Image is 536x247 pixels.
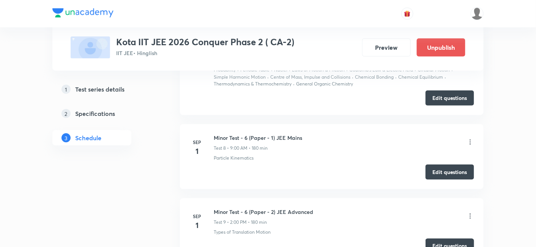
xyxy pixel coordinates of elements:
a: 1Test series details [52,82,156,97]
img: Shahrukh Ansari [471,7,484,20]
p: Chemical Equilibrium [398,74,443,81]
p: IIT JEE • Hinglish [116,49,294,57]
h5: Specifications [75,109,115,118]
p: Simple Harmonic Motion [214,74,266,81]
h5: Schedule [75,133,101,142]
p: Chemical Bonding [355,74,394,81]
p: Test 9 • 2:00 PM • 180 min [214,219,267,226]
button: Edit questions [426,165,474,180]
button: avatar [401,8,413,20]
div: · [451,66,453,73]
div: · [267,74,269,81]
p: 1 [61,85,71,94]
p: General Organic Chemistry [296,81,353,87]
h6: Sep [189,139,205,146]
h6: Sep [189,213,205,220]
button: Edit questions [426,90,474,106]
div: · [395,74,397,81]
p: 3 [61,133,71,142]
p: 2 [61,109,71,118]
h4: 1 [189,146,205,157]
h5: Test series details [75,85,125,94]
button: Unpublish [417,38,465,57]
h6: Minor Test - 6 (Paper - 1) JEE Mains [214,134,302,142]
div: · [293,81,295,87]
p: Centre of Mass, Impulse and Collisions [270,74,350,81]
div: · [445,74,446,81]
a: 2Specifications [52,106,156,121]
p: Test 8 • 9:00 AM • 180 min [214,145,268,152]
p: Thermodynamics & Thermochemistry [214,81,292,87]
img: avatar [404,10,411,17]
h6: Minor Test - 6 (Paper - 2) JEE Advanced [214,208,313,216]
h3: Kota IIT JEE 2026 Conquer Phase 2 ( CA-2) [116,36,294,47]
p: Types of Translation Motion [214,229,271,236]
p: Particle Kinematics [214,155,254,161]
h4: 1 [189,220,205,231]
div: · [352,74,353,81]
img: Company Logo [52,8,114,17]
a: Company Logo [52,8,114,19]
button: Preview [362,38,411,57]
img: fallback-thumbnail.png [71,36,110,59]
